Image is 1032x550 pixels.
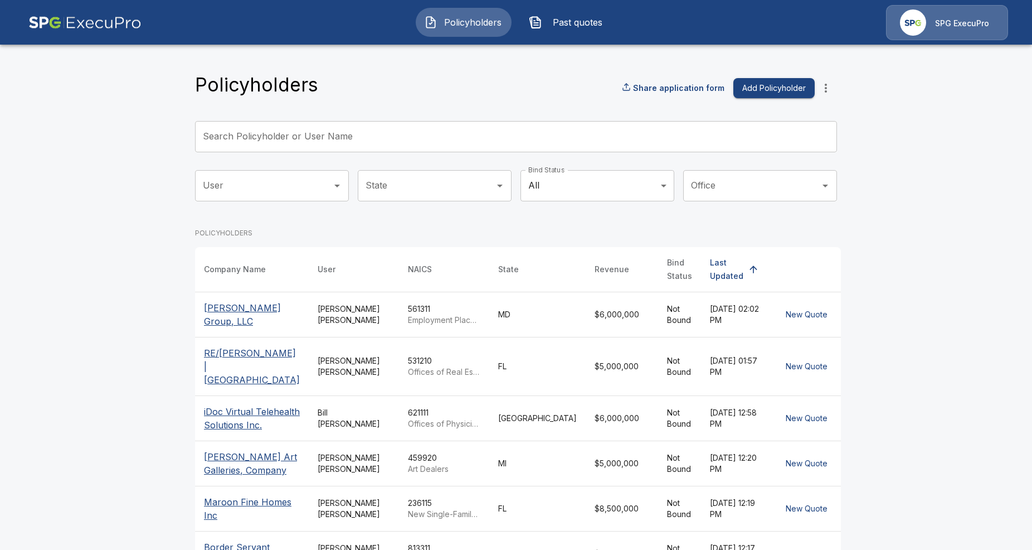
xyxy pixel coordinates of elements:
td: Not Bound [658,337,701,395]
div: User [318,263,335,276]
p: SPG ExecuPro [935,18,989,29]
button: Policyholders IconPolicyholders [416,8,512,37]
img: Agency Icon [900,9,926,36]
div: [PERSON_NAME] [PERSON_NAME] [318,355,390,378]
div: 531210 [408,355,480,378]
td: [DATE] 12:58 PM [701,395,772,441]
div: [PERSON_NAME] [PERSON_NAME] [318,452,390,475]
div: State [498,263,519,276]
td: $5,000,000 [586,441,658,486]
td: $5,000,000 [586,337,658,395]
button: Open [817,178,833,194]
p: New Single-Family Housing Construction (except For-Sale Builders) [408,509,480,520]
div: NAICS [408,263,432,276]
button: New Quote [781,453,832,474]
p: [PERSON_NAME] Group, LLC [204,301,300,328]
p: Employment Placement Agencies [408,315,480,326]
p: RE/[PERSON_NAME] | [GEOGRAPHIC_DATA] [204,346,300,387]
div: Company Name [204,263,266,276]
td: $8,500,000 [586,486,658,531]
td: Not Bound [658,486,701,531]
td: FL [489,486,586,531]
td: Not Bound [658,292,701,337]
div: Last Updated [710,256,743,283]
button: more [815,77,837,99]
button: New Quote [781,499,832,519]
td: MI [489,441,586,486]
p: POLICYHOLDERS [195,228,841,238]
p: Offices of Physicians (except Mental Health Specialists) [408,418,480,430]
a: Add Policyholder [729,78,815,99]
td: Not Bound [658,395,701,441]
img: Past quotes Icon [529,16,542,29]
td: MD [489,292,586,337]
button: New Quote [781,356,832,377]
td: $6,000,000 [586,395,658,441]
p: Share application form [633,82,724,94]
td: [DATE] 12:20 PM [701,441,772,486]
button: Past quotes IconPast quotes [520,8,616,37]
span: Past quotes [547,16,608,29]
div: [PERSON_NAME] [PERSON_NAME] [318,498,390,520]
div: 621111 [408,407,480,430]
div: Revenue [595,263,629,276]
button: Open [329,178,345,194]
div: [PERSON_NAME] [PERSON_NAME] [318,303,390,326]
label: Bind Status [528,165,564,175]
p: Art Dealers [408,464,480,475]
button: Add Policyholder [733,78,815,99]
div: 459920 [408,452,480,475]
td: $6,000,000 [586,292,658,337]
button: Open [492,178,508,194]
p: Offices of Real Estate Agents and Brokers [408,366,480,378]
td: [DATE] 12:19 PM [701,486,772,531]
p: iDoc Virtual Telehealth Solutions Inc. [204,405,300,432]
a: Agency IconSPG ExecuPro [886,5,1008,40]
td: Not Bound [658,441,701,486]
h4: Policyholders [195,73,318,97]
button: New Quote [781,305,832,325]
td: [DATE] 01:57 PM [701,337,772,395]
img: AA Logo [28,5,142,40]
div: 236115 [408,498,480,520]
td: [DATE] 02:02 PM [701,292,772,337]
p: Maroon Fine Homes Inc [204,495,300,522]
p: [PERSON_NAME] Art Galleries, Company [204,450,300,477]
div: All [520,170,674,201]
span: Policyholders [442,16,503,29]
td: [GEOGRAPHIC_DATA] [489,395,586,441]
div: Bill [PERSON_NAME] [318,407,390,430]
div: 561311 [408,303,480,326]
button: New Quote [781,408,832,429]
img: Policyholders Icon [424,16,437,29]
td: FL [489,337,586,395]
th: Bind Status [658,247,701,292]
